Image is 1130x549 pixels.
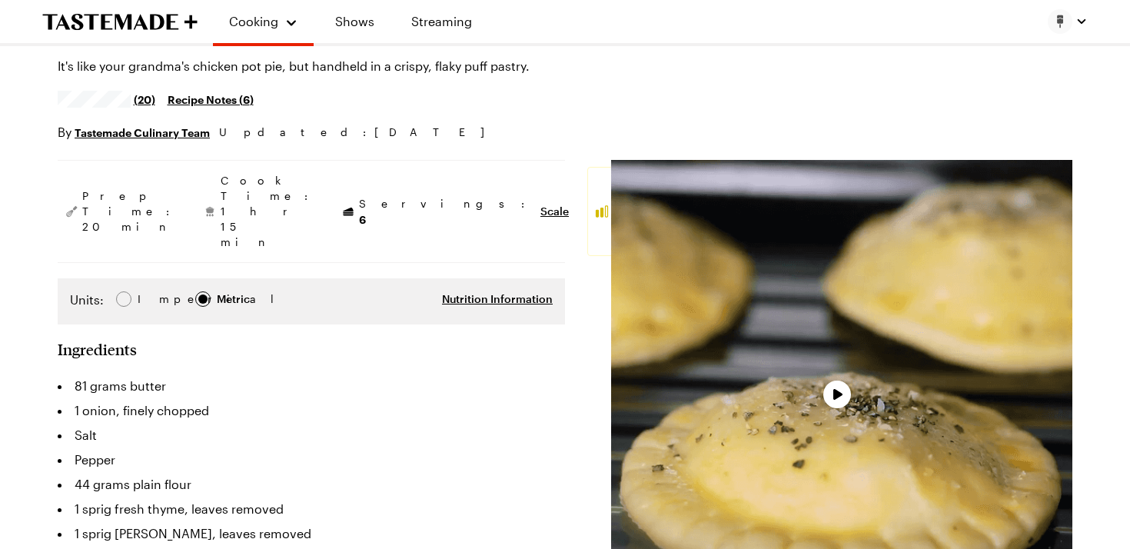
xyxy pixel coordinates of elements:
[58,20,815,48] h1: Chicken Pot Pie Biscuits
[82,188,178,235] span: Prep Time: 20 min
[58,448,565,472] li: Pepper
[58,423,565,448] li: Salt
[217,291,249,308] div: Metric
[58,340,137,358] h2: Ingredients
[42,13,198,31] a: To Tastemade Home Page
[134,91,155,107] span: (20)
[75,124,210,141] a: Tastemade Culinary Team
[168,91,254,108] a: Recipe Notes (6)
[138,291,180,308] div: Imperial
[58,472,565,497] li: 44 grams plain flour
[70,291,104,309] label: Units:
[1048,9,1088,34] button: Profile picture
[540,204,569,219] button: Scale
[58,374,565,398] li: 81 grams butter
[823,381,851,408] button: Play Video
[228,6,298,37] button: Cooking
[1048,9,1072,34] img: Profile picture
[58,57,815,75] p: It's like your grandma's chicken pot pie, but handheld in a crispy, flaky puff pastry.
[58,93,155,105] a: 4.65/5 stars from 20 reviews
[219,124,500,141] span: Updated : [DATE]
[70,291,249,312] div: Imperial Metric
[58,123,210,141] p: By
[217,291,251,308] span: Metric
[229,14,278,28] span: Cooking
[359,196,533,228] span: Servings:
[359,211,366,226] span: 6
[442,291,553,307] button: Nutrition Information
[138,291,181,308] span: Imperial
[58,398,565,423] li: 1 onion, finely chopped
[221,173,316,250] span: Cook Time: 1 hr 15 min
[58,497,565,521] li: 1 sprig fresh thyme, leaves removed
[58,521,565,546] li: 1 sprig [PERSON_NAME], leaves removed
